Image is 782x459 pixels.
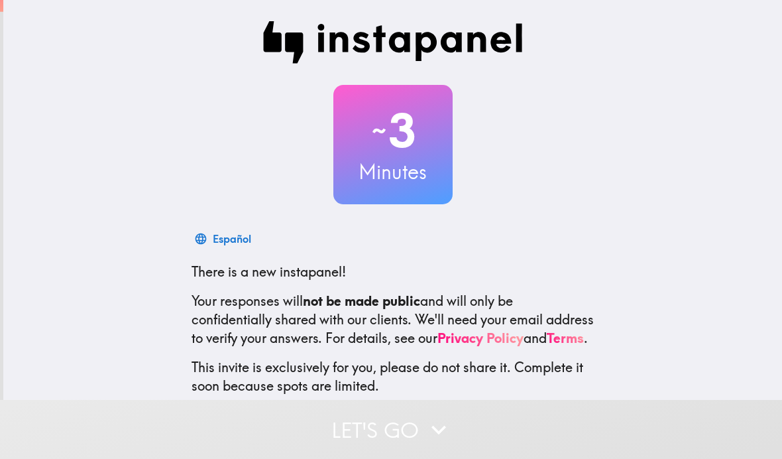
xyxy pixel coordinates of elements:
[437,330,524,346] a: Privacy Policy
[192,263,346,280] span: There is a new instapanel!
[192,292,594,348] p: Your responses will and will only be confidentially shared with our clients. We'll need your emai...
[333,158,453,186] h3: Minutes
[213,229,251,248] div: Español
[370,111,388,151] span: ~
[192,358,594,395] p: This invite is exclusively for you, please do not share it. Complete it soon because spots are li...
[547,330,584,346] a: Terms
[263,21,523,64] img: Instapanel
[192,226,256,252] button: Español
[303,293,420,309] b: not be made public
[333,103,453,158] h2: 3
